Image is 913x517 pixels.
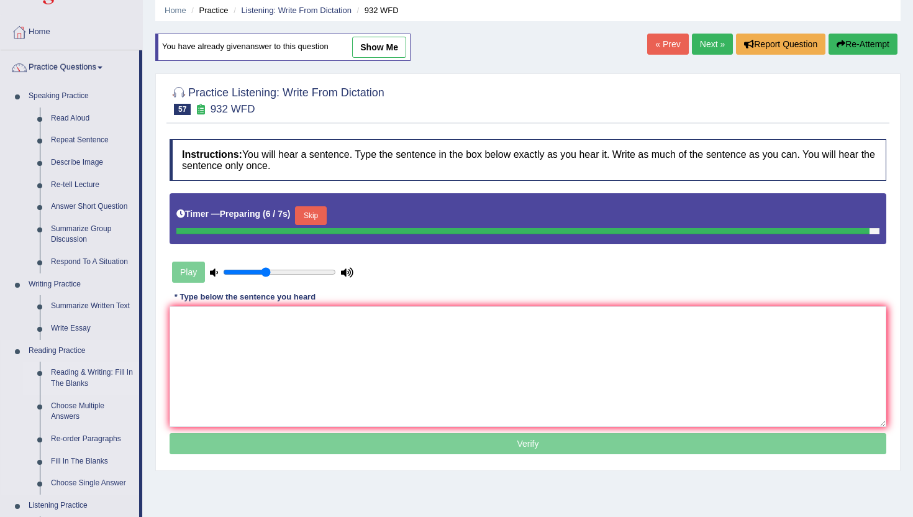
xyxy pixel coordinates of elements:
a: Repeat Sentence [45,129,139,152]
a: Next » [692,34,733,55]
a: Answer Short Question [45,196,139,218]
h5: Timer — [176,209,290,219]
a: Choose Multiple Answers [45,395,139,428]
li: 932 WFD [354,4,399,16]
a: Speaking Practice [23,85,139,108]
a: Respond To A Situation [45,251,139,273]
a: Choose Single Answer [45,472,139,495]
a: Fill In The Blanks [45,451,139,473]
span: 57 [174,104,191,115]
div: You have already given answer to this question [155,34,411,61]
a: Home [1,15,142,46]
b: Preparing [220,209,260,219]
a: Reading Practice [23,340,139,362]
a: Listening Practice [23,495,139,517]
a: Summarize Group Discussion [45,218,139,251]
div: * Type below the sentence you heard [170,291,320,303]
a: show me [352,37,406,58]
button: Skip [295,206,326,225]
a: Describe Image [45,152,139,174]
li: Practice [188,4,228,16]
a: Write Essay [45,318,139,340]
h2: Practice Listening: Write From Dictation [170,84,384,115]
a: « Prev [647,34,688,55]
a: Writing Practice [23,273,139,296]
a: Re-tell Lecture [45,174,139,196]
small: Exam occurring question [194,104,207,116]
a: Reading & Writing: Fill In The Blanks [45,362,139,395]
h4: You will hear a sentence. Type the sentence in the box below exactly as you hear it. Write as muc... [170,139,886,181]
a: Read Aloud [45,108,139,130]
a: Practice Questions [1,50,139,81]
button: Re-Attempt [829,34,897,55]
a: Listening: Write From Dictation [241,6,352,15]
b: ( [263,209,266,219]
b: 6 / 7s [266,209,288,219]
a: Home [165,6,186,15]
small: 932 WFD [211,103,255,115]
a: Summarize Written Text [45,295,139,318]
a: Re-order Paragraphs [45,428,139,451]
b: ) [288,209,291,219]
b: Instructions: [182,149,242,160]
button: Report Question [736,34,825,55]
